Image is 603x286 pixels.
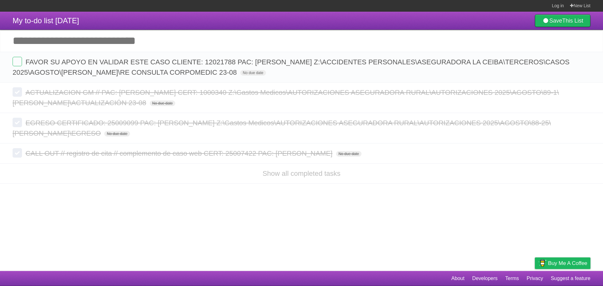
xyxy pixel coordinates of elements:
a: Show all completed tasks [263,170,340,177]
img: Buy me a coffee [538,258,546,268]
a: Privacy [527,273,543,284]
span: EGRESO CERTIFICADO: 25009099 PAC: [PERSON_NAME] Z:\Gastos Medicos\AUTORIZACIONES ASEGURADORA RURA... [13,119,551,137]
label: Done [13,57,22,66]
a: About [451,273,464,284]
a: SaveThis List [535,14,590,27]
a: Terms [505,273,519,284]
a: Developers [472,273,497,284]
span: CALL OUT // registro de cita // complemento de caso web CERT: 25007422 PAC: [PERSON_NAME] [25,149,334,157]
label: Done [13,148,22,158]
span: My to-do list [DATE] [13,16,79,25]
span: No due date [336,151,361,157]
a: Suggest a feature [551,273,590,284]
span: Buy me a coffee [548,258,587,269]
label: Done [13,87,22,97]
span: No due date [104,131,130,137]
span: No due date [240,70,266,76]
span: FAVOR SU APOYO EN VALIDAR ESTE CASO CLIENTE: 12021788 PAC: [PERSON_NAME] Z:\ACCIDENTES PERSONALES... [13,58,570,76]
label: Done [13,118,22,127]
b: This List [562,18,583,24]
a: Buy me a coffee [535,257,590,269]
span: No due date [150,100,175,106]
span: ACTUALIZACION GM // PAC: [PERSON_NAME] CERT: 1000340 Z:\Gastos Medicos\AUTORIZACIONES ASEGURADORA... [13,89,559,107]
